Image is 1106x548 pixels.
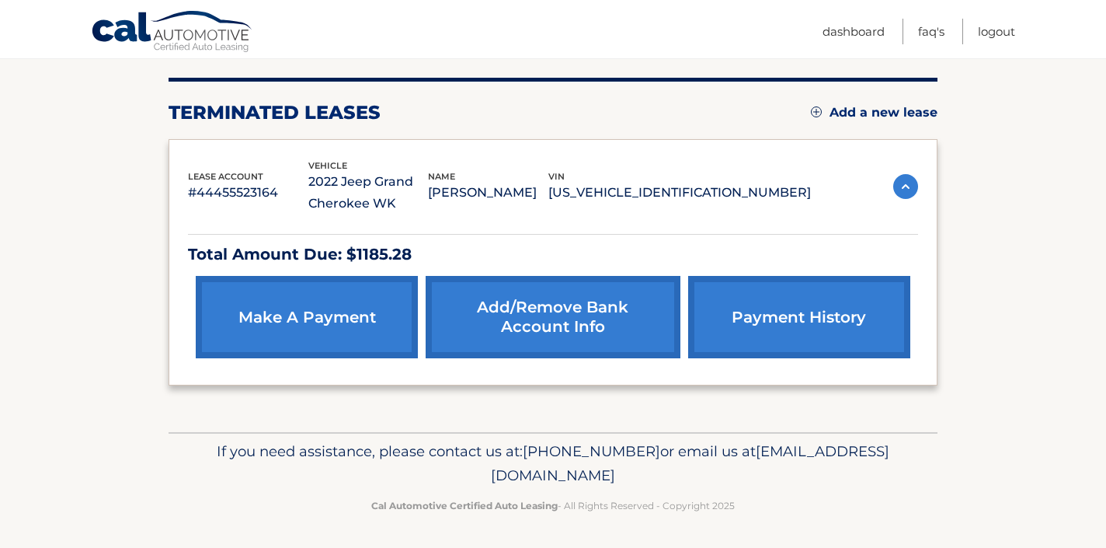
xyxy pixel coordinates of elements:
img: add.svg [811,106,822,117]
span: lease account [188,171,263,182]
h2: terminated leases [169,101,381,124]
a: make a payment [196,276,418,358]
a: Add/Remove bank account info [426,276,680,358]
span: [PHONE_NUMBER] [523,442,660,460]
img: accordion-active.svg [893,174,918,199]
a: payment history [688,276,910,358]
p: Total Amount Due: $1185.28 [188,241,918,268]
p: [US_VEHICLE_IDENTIFICATION_NUMBER] [548,182,811,204]
span: vin [548,171,565,182]
p: If you need assistance, please contact us at: or email us at [179,439,927,489]
a: Cal Automotive [91,10,254,55]
a: Dashboard [823,19,885,44]
p: 2022 Jeep Grand Cherokee WK [308,171,429,215]
a: Add a new lease [811,105,937,120]
span: name [428,171,455,182]
p: #44455523164 [188,182,308,204]
strong: Cal Automotive Certified Auto Leasing [371,500,558,511]
a: Logout [978,19,1015,44]
a: FAQ's [918,19,944,44]
p: - All Rights Reserved - Copyright 2025 [179,497,927,514]
p: [PERSON_NAME] [428,182,548,204]
span: vehicle [308,160,347,171]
